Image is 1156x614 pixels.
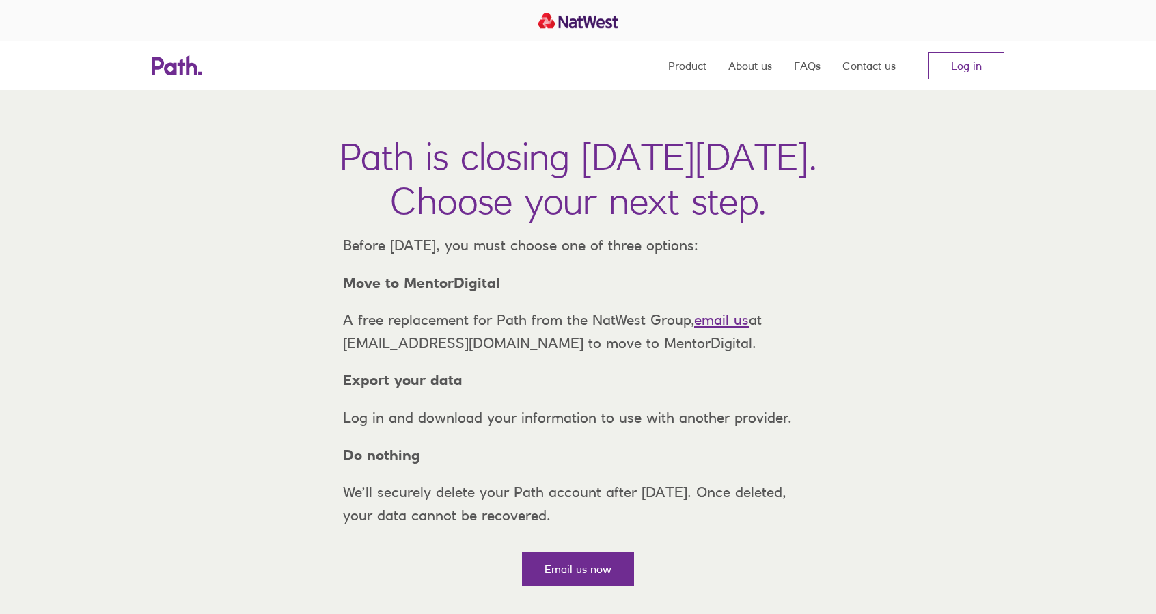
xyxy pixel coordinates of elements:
[694,311,749,328] a: email us
[794,41,821,90] a: FAQs
[842,41,896,90] a: Contact us
[522,552,634,586] a: Email us now
[928,52,1004,79] a: Log in
[332,308,824,354] p: A free replacement for Path from the NatWest Group, at [EMAIL_ADDRESS][DOMAIN_NAME] to move to Me...
[343,274,500,291] strong: Move to MentorDigital
[728,41,772,90] a: About us
[668,41,706,90] a: Product
[332,481,824,526] p: We’ll securely delete your Path account after [DATE]. Once deleted, your data cannot be recovered.
[343,446,420,464] strong: Do nothing
[343,371,463,388] strong: Export your data
[340,134,817,223] h1: Path is closing [DATE][DATE]. Choose your next step.
[332,406,824,429] p: Log in and download your information to use with another provider.
[332,234,824,257] p: Before [DATE], you must choose one of three options:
